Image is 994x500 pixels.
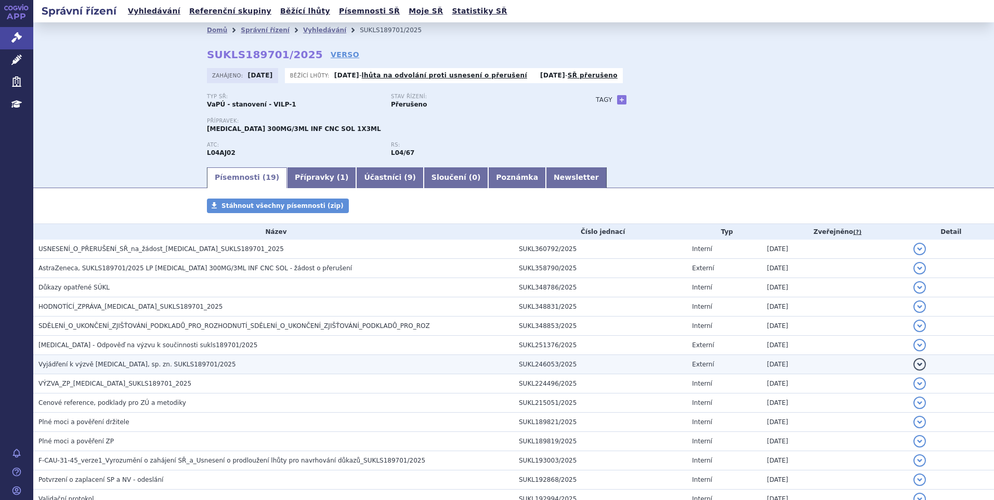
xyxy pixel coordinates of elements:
td: SUKL193003/2025 [514,451,687,470]
a: lhůta na odvolání proti usnesení o přerušení [362,72,527,79]
span: VÝZVA_ZP_ULTOMIRIS_SUKLS189701_2025 [38,380,191,387]
td: SUKL189821/2025 [514,413,687,432]
span: Interní [692,457,712,464]
span: Stáhnout všechny písemnosti (zip) [221,202,344,209]
span: Plné moci a pověření ZP [38,438,114,445]
button: detail [913,397,926,409]
span: Potvrzení o zaplacení SP a NV - odeslání [38,476,163,483]
th: Číslo jednací [514,224,687,240]
span: Interní [692,476,712,483]
td: SUKL348786/2025 [514,278,687,297]
span: Plné moci a pověření držitele [38,418,129,426]
a: Domů [207,27,227,34]
td: SUKL348831/2025 [514,297,687,317]
td: [DATE] [762,297,908,317]
button: detail [913,358,926,371]
a: Vyhledávání [125,4,184,18]
th: Zveřejněno [762,224,908,240]
span: Interní [692,418,712,426]
a: Poznámka [488,167,546,188]
span: AstraZeneca, SUKLS189701/2025 LP Ultomiris 300MG/3ML INF CNC SOL - žádost o přerušení [38,265,352,272]
button: detail [913,262,926,274]
a: Newsletter [546,167,607,188]
td: [DATE] [762,413,908,432]
strong: [DATE] [248,72,273,79]
strong: [DATE] [334,72,359,79]
a: + [617,95,626,104]
button: detail [913,339,926,351]
a: Sloučení (0) [424,167,488,188]
td: [DATE] [762,240,908,259]
td: [DATE] [762,470,908,490]
p: - [540,71,618,80]
td: SUKL251376/2025 [514,336,687,355]
td: SUKL358790/2025 [514,259,687,278]
p: Stav řízení: [391,94,565,100]
p: RS: [391,142,565,148]
p: Přípravek: [207,118,575,124]
button: detail [913,377,926,390]
span: Interní [692,438,712,445]
td: SUKL348853/2025 [514,317,687,336]
span: Běžící lhůty: [290,71,332,80]
td: [DATE] [762,336,908,355]
span: Interní [692,303,712,310]
span: Externí [692,341,714,349]
h2: Správní řízení [33,4,125,18]
strong: VaPÚ - stanovení - VILP-1 [207,101,296,108]
button: detail [913,320,926,332]
span: Interní [692,322,712,330]
button: detail [913,416,926,428]
span: Externí [692,265,714,272]
a: Vyhledávání [303,27,346,34]
a: Přípravky (1) [287,167,356,188]
td: SUKL360792/2025 [514,240,687,259]
button: detail [913,281,926,294]
span: Interní [692,380,712,387]
th: Název [33,224,514,240]
button: detail [913,435,926,448]
strong: Přerušeno [391,101,427,108]
a: Referenční skupiny [186,4,274,18]
strong: [DATE] [540,72,565,79]
h3: Tagy [596,94,612,106]
td: SUKL189819/2025 [514,432,687,451]
a: Moje SŘ [406,4,446,18]
li: SUKLS189701/2025 [360,22,435,38]
a: Správní řízení [241,27,290,34]
span: Interní [692,284,712,291]
a: Účastníci (9) [356,167,423,188]
td: SUKL224496/2025 [514,374,687,393]
span: F-CAU-31-45_verze1_Vyrozumění o zahájení SŘ_a_Usnesení o prodloužení lhůty pro navrhování důkazů_... [38,457,425,464]
td: SUKL215051/2025 [514,393,687,413]
td: [DATE] [762,259,908,278]
p: - [334,71,527,80]
th: Typ [687,224,762,240]
a: SŘ přerušeno [568,72,618,79]
a: Statistiky SŘ [449,4,510,18]
span: Zahájeno: [212,71,245,80]
p: Typ SŘ: [207,94,381,100]
span: 1 [340,173,345,181]
button: detail [913,473,926,486]
td: [DATE] [762,393,908,413]
td: SUKL192868/2025 [514,470,687,490]
span: [MEDICAL_DATA] 300MG/3ML INF CNC SOL 1X3ML [207,125,381,133]
td: [DATE] [762,355,908,374]
span: ULTOMIRIS - Odpověď na výzvu k součinnosti sukls189701/2025 [38,341,257,349]
td: [DATE] [762,278,908,297]
th: Detail [908,224,994,240]
span: Interní [692,245,712,253]
span: USNESENÍ_O_PŘERUŠENÍ_SŘ_na_žádost_ULTOMIRIS_SUKLS189701_2025 [38,245,284,253]
strong: SUKLS189701/2025 [207,48,323,61]
button: detail [913,243,926,255]
span: 19 [266,173,276,181]
td: SUKL246053/2025 [514,355,687,374]
strong: ravulizumab [391,149,414,156]
span: 0 [472,173,477,181]
span: Interní [692,399,712,406]
td: [DATE] [762,317,908,336]
a: Písemnosti SŘ [336,4,403,18]
span: Cenové reference, podklady pro ZÚ a metodiky [38,399,186,406]
a: Stáhnout všechny písemnosti (zip) [207,199,349,213]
